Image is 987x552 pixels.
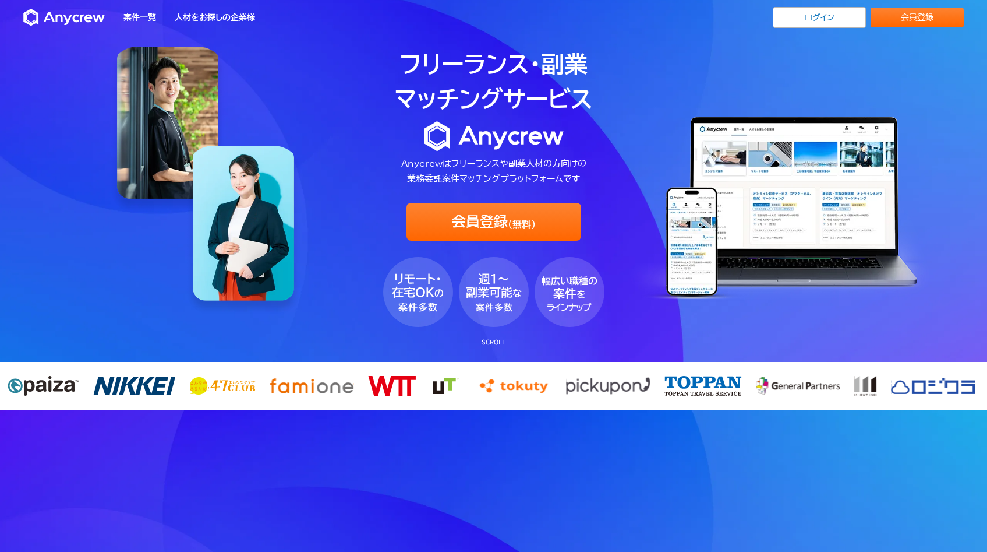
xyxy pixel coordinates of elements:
img: pickupon [565,376,649,396]
img: 47club [189,377,254,395]
img: ロジクラ [853,376,876,396]
a: 会員登録(無料) [406,203,581,241]
img: wtt [367,376,415,396]
img: paiza [6,376,78,396]
img: fv_bubble3 [535,257,604,327]
a: ログイン [773,7,866,28]
img: famione [268,376,353,396]
img: Anycrew [23,9,105,26]
img: tokuty [475,376,551,396]
img: fv_bubble2 [459,257,529,327]
img: toppan [663,376,741,396]
img: logo [424,121,564,152]
img: General Partners [890,376,974,396]
a: 人材をお探しの企業様 [175,13,255,22]
img: nikkei [92,377,175,395]
h1: フリーランス・副業 マッチングサービス [383,47,604,117]
a: 会員登録 [871,8,964,27]
img: fv_bubble1 [383,257,453,327]
img: m-out inc. [755,376,839,396]
a: 案件一覧 [123,13,156,22]
img: ut [429,376,461,396]
p: SCROLL [479,339,508,345]
span: 会員登録 [452,213,508,230]
p: Anycrewはフリーランスや副業人材の方向けの 業務委託案件マッチングプラットフォームです [383,156,604,187]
